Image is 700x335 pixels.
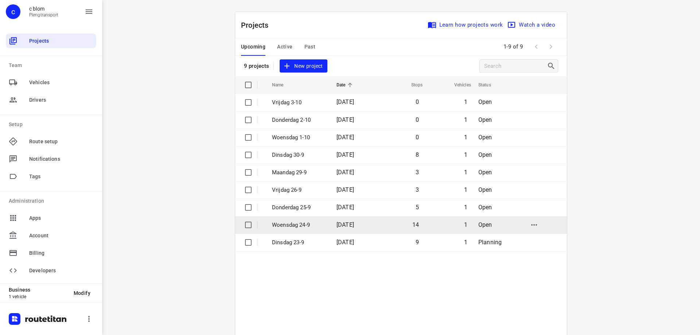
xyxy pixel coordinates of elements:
[478,169,492,176] span: Open
[272,203,326,212] p: Donderdag 25-9
[416,98,419,105] span: 0
[478,98,492,105] span: Open
[9,287,68,293] p: Business
[478,221,492,228] span: Open
[272,81,293,89] span: Name
[337,134,354,141] span: [DATE]
[29,249,93,257] span: Billing
[337,221,354,228] span: [DATE]
[402,81,423,89] span: Stops
[304,42,316,51] span: Past
[464,186,467,193] span: 1
[416,204,419,211] span: 5
[478,239,502,246] span: Planning
[478,116,492,123] span: Open
[416,151,419,158] span: 8
[416,169,419,176] span: 3
[6,152,96,166] div: Notifications
[68,287,96,300] button: Modify
[337,169,354,176] span: [DATE]
[29,173,93,180] span: Tags
[544,39,558,54] span: Next Page
[501,39,526,55] span: 1-9 of 9
[284,62,323,71] span: New project
[464,239,467,246] span: 1
[6,4,20,19] div: c
[9,62,96,69] p: Team
[464,98,467,105] span: 1
[6,211,96,225] div: Apps
[478,186,492,193] span: Open
[464,169,467,176] span: 1
[416,186,419,193] span: 3
[29,37,93,45] span: Projects
[6,169,96,184] div: Tags
[241,42,265,51] span: Upcoming
[272,98,326,107] p: Vrijdag 3-10
[272,221,326,229] p: Woensdag 24-9
[6,75,96,90] div: Vehicles
[272,238,326,247] p: Dinsdag 23-9
[6,246,96,260] div: Billing
[29,155,93,163] span: Notifications
[478,134,492,141] span: Open
[547,62,558,70] div: Search
[29,214,93,222] span: Apps
[337,186,354,193] span: [DATE]
[478,81,501,89] span: Status
[29,12,59,17] p: Plengtransport
[9,294,68,299] p: 1 vehicle
[29,6,59,12] p: c blom
[412,221,419,228] span: 14
[337,116,354,123] span: [DATE]
[272,116,326,124] p: Donderdag 2-10
[29,138,93,145] span: Route setup
[29,79,93,86] span: Vehicles
[6,228,96,243] div: Account
[9,197,96,205] p: Administration
[337,204,354,211] span: [DATE]
[416,116,419,123] span: 0
[337,98,354,105] span: [DATE]
[272,186,326,194] p: Vrijdag 26-9
[337,239,354,246] span: [DATE]
[6,93,96,107] div: Drivers
[464,151,467,158] span: 1
[29,232,93,239] span: Account
[6,263,96,278] div: Developers
[9,121,96,128] p: Setup
[464,134,467,141] span: 1
[464,221,467,228] span: 1
[74,290,90,296] span: Modify
[337,81,355,89] span: Date
[6,34,96,48] div: Projects
[464,204,467,211] span: 1
[484,61,547,72] input: Search projects
[241,20,275,31] p: Projects
[445,81,471,89] span: Vehicles
[244,63,269,69] p: 9 projects
[478,151,492,158] span: Open
[416,239,419,246] span: 9
[277,42,292,51] span: Active
[416,134,419,141] span: 0
[272,151,326,159] p: Dinsdag 30-9
[464,116,467,123] span: 1
[272,133,326,142] p: Woensdag 1-10
[337,151,354,158] span: [DATE]
[529,39,544,54] span: Previous Page
[29,96,93,104] span: Drivers
[478,204,492,211] span: Open
[280,59,327,73] button: New project
[6,134,96,149] div: Route setup
[272,168,326,177] p: Maandag 29-9
[29,267,93,274] span: Developers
